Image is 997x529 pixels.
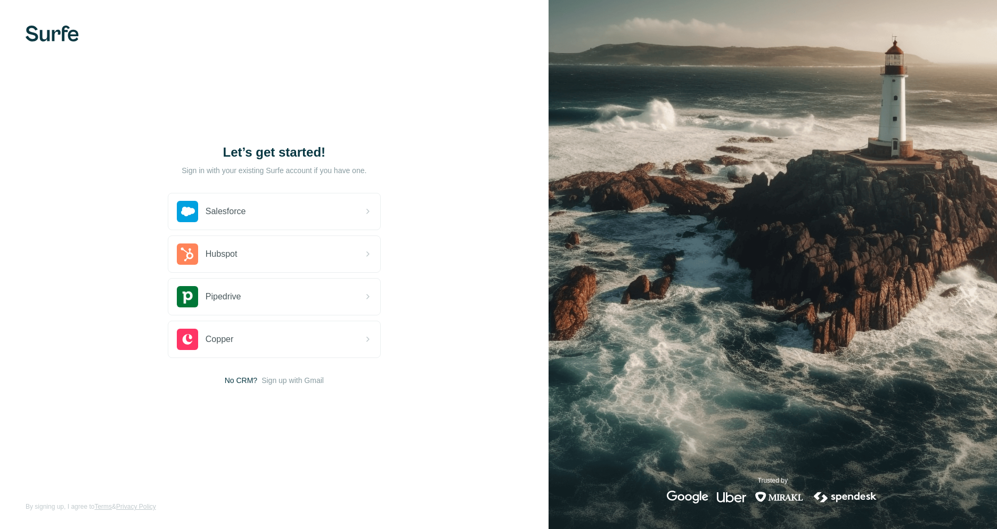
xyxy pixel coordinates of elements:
img: google's logo [667,491,708,503]
a: Terms [94,503,112,510]
img: uber's logo [717,491,746,503]
img: hubspot's logo [177,243,198,265]
span: No CRM? [225,375,257,386]
button: Sign up with Gmail [261,375,324,386]
img: copper's logo [177,329,198,350]
img: pipedrive's logo [177,286,198,307]
span: Hubspot [206,248,238,261]
span: By signing up, I agree to & [26,502,156,511]
span: Salesforce [206,205,246,218]
p: Sign in with your existing Surfe account if you have one. [182,165,366,176]
img: Surfe's logo [26,26,79,42]
span: Pipedrive [206,290,241,303]
h1: Let’s get started! [168,144,381,161]
a: Privacy Policy [116,503,156,510]
img: salesforce's logo [177,201,198,222]
img: mirakl's logo [755,491,804,503]
span: Copper [206,333,233,346]
p: Trusted by [758,476,788,485]
img: spendesk's logo [812,491,878,503]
